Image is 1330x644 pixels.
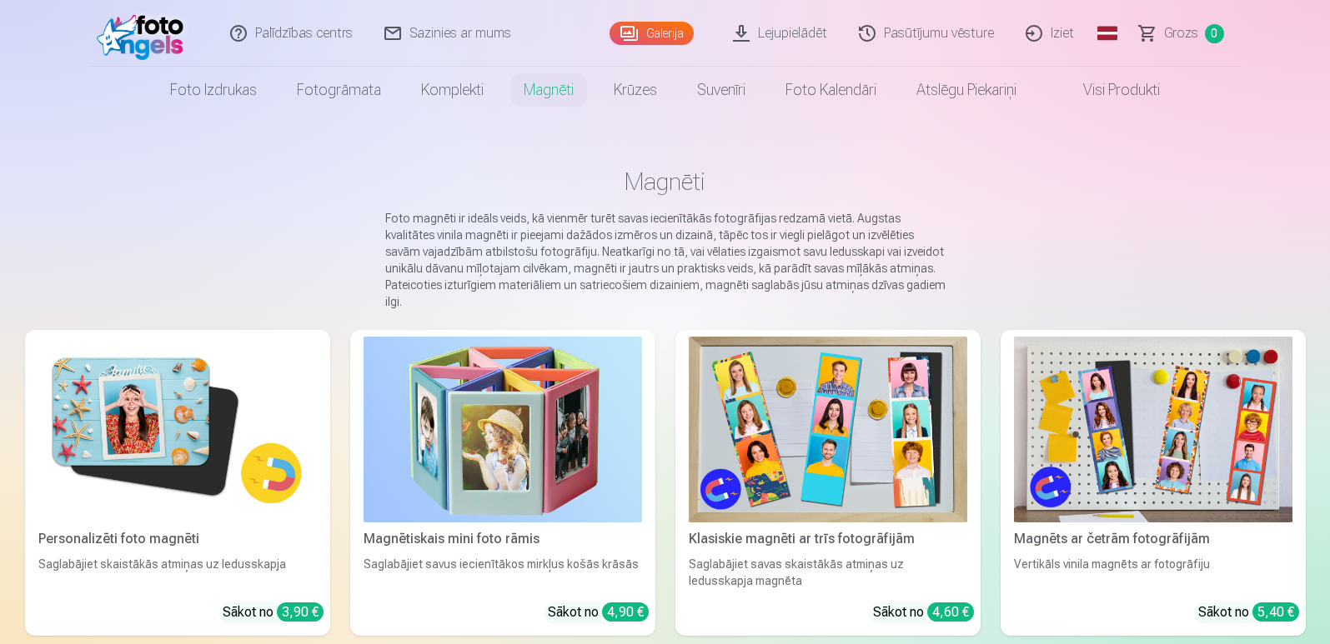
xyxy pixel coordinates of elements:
a: Atslēgu piekariņi [896,67,1036,113]
a: Magnētiskais mini foto rāmisMagnētiskais mini foto rāmisSaglabājiet savus iecienītākos mirkļus ko... [350,330,655,636]
div: Klasiskie magnēti ar trīs fotogrāfijām [682,529,974,549]
div: 4,90 € [602,602,649,622]
p: Foto magnēti ir ideāls veids, kā vienmēr turēt savas iecienītākās fotogrāfijas redzamā vietā. Aug... [385,210,946,310]
a: Krūzes [594,67,677,113]
a: Magnēts ar četrām fotogrāfijāmMagnēts ar četrām fotogrāfijāmVertikāls vinila magnēts ar fotogrāfi... [1001,330,1306,636]
img: Personalizēti foto magnēti [38,337,317,522]
a: Galerija [610,22,694,45]
a: Foto kalendāri [765,67,896,113]
span: 0 [1205,24,1224,43]
span: Grozs [1164,23,1198,43]
a: Komplekti [401,67,504,113]
div: Magnēts ar četrām fotogrāfijām [1007,529,1299,549]
div: 5,40 € [1252,602,1299,622]
a: Foto izdrukas [150,67,277,113]
div: Sākot no [873,602,974,622]
div: Vertikāls vinila magnēts ar fotogrāfiju [1007,556,1299,589]
img: /fa1 [97,7,193,60]
div: Sākot no [548,602,649,622]
div: Saglabājiet savus iecienītākos mirkļus košās krāsās [357,556,649,589]
div: Personalizēti foto magnēti [32,529,324,549]
img: Klasiskie magnēti ar trīs fotogrāfijām [689,337,967,522]
a: Klasiskie magnēti ar trīs fotogrāfijāmKlasiskie magnēti ar trīs fotogrāfijāmSaglabājiet savas ska... [675,330,981,636]
img: Magnēts ar četrām fotogrāfijām [1014,337,1292,522]
div: Magnētiskais mini foto rāmis [357,529,649,549]
div: 4,60 € [927,602,974,622]
a: Personalizēti foto magnētiPersonalizēti foto magnētiSaglabājiet skaistākās atmiņas uz ledusskapja... [25,330,330,636]
div: 3,90 € [277,602,324,622]
div: Saglabājiet savas skaistākās atmiņas uz ledusskapja magnēta [682,556,974,589]
a: Fotogrāmata [277,67,401,113]
a: Visi produkti [1036,67,1180,113]
div: Saglabājiet skaistākās atmiņas uz ledusskapja [32,556,324,589]
a: Magnēti [504,67,594,113]
h1: Magnēti [38,167,1292,197]
a: Suvenīri [677,67,765,113]
div: Sākot no [223,602,324,622]
div: Sākot no [1198,602,1299,622]
img: Magnētiskais mini foto rāmis [364,337,642,522]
